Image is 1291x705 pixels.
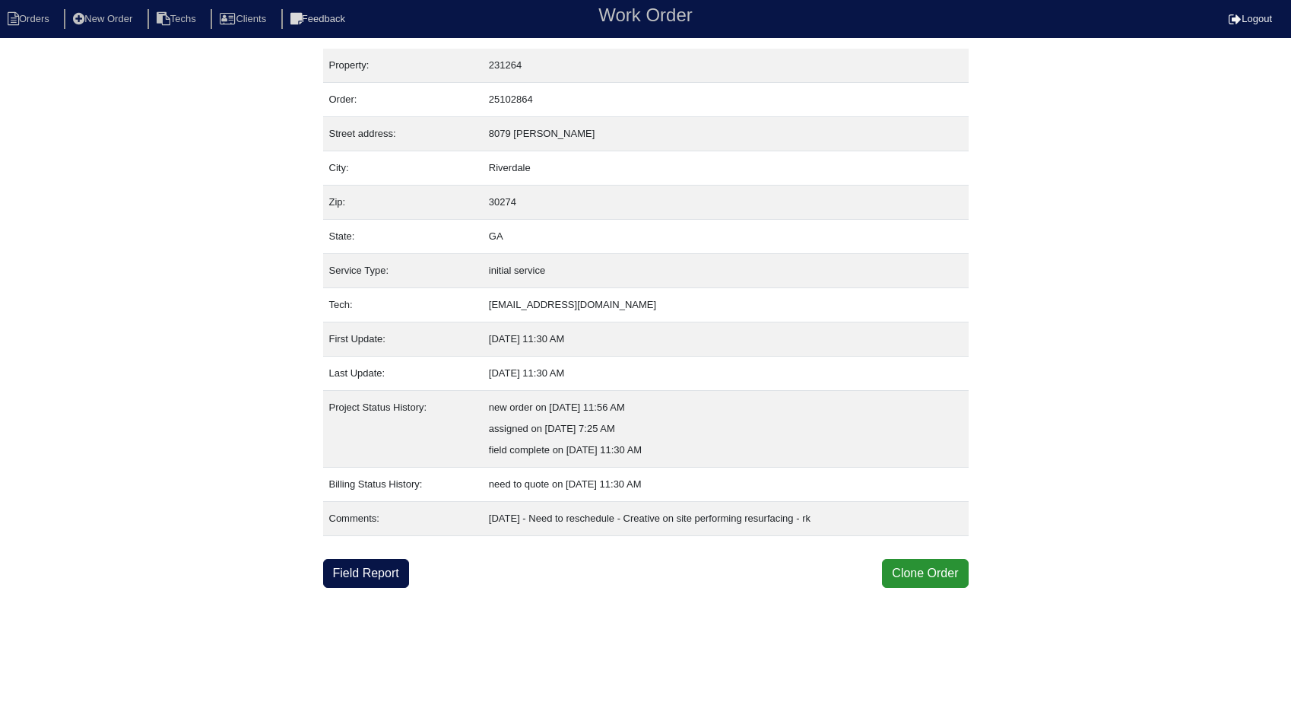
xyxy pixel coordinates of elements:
[489,474,963,495] div: need to quote on [DATE] 11:30 AM
[483,357,969,391] td: [DATE] 11:30 AM
[323,559,409,588] a: Field Report
[483,220,969,254] td: GA
[483,117,969,151] td: 8079 [PERSON_NAME]
[323,49,483,83] td: Property:
[323,220,483,254] td: State:
[323,151,483,186] td: City:
[483,49,969,83] td: 231264
[323,391,483,468] td: Project Status History:
[489,397,963,418] div: new order on [DATE] 11:56 AM
[483,186,969,220] td: 30274
[64,9,144,30] li: New Order
[323,502,483,536] td: Comments:
[882,559,968,588] button: Clone Order
[483,83,969,117] td: 25102864
[211,9,278,30] li: Clients
[211,13,278,24] a: Clients
[483,254,969,288] td: initial service
[323,186,483,220] td: Zip:
[323,468,483,502] td: Billing Status History:
[281,9,357,30] li: Feedback
[323,83,483,117] td: Order:
[483,502,969,536] td: [DATE] - Need to reschedule - Creative on site performing resurfacing - rk
[323,117,483,151] td: Street address:
[1229,13,1272,24] a: Logout
[483,288,969,322] td: [EMAIL_ADDRESS][DOMAIN_NAME]
[483,151,969,186] td: Riverdale
[489,418,963,440] div: assigned on [DATE] 7:25 AM
[483,322,969,357] td: [DATE] 11:30 AM
[323,322,483,357] td: First Update:
[323,288,483,322] td: Tech:
[323,357,483,391] td: Last Update:
[147,13,208,24] a: Techs
[64,13,144,24] a: New Order
[323,254,483,288] td: Service Type:
[489,440,963,461] div: field complete on [DATE] 11:30 AM
[147,9,208,30] li: Techs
